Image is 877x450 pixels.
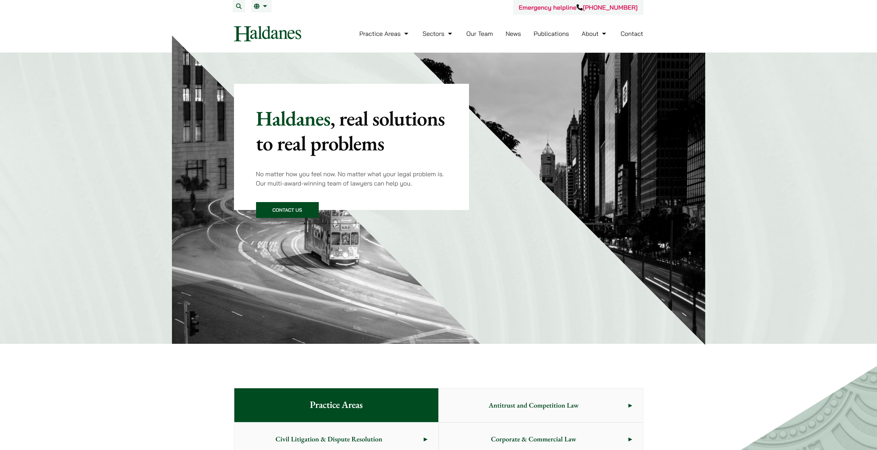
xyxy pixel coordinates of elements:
[256,169,447,188] p: No matter how you feel now. No matter what your legal problem is. Our multi-award-winning team of...
[256,105,445,157] mark: , real solutions to real problems
[506,30,521,38] a: News
[359,30,410,38] a: Practice Areas
[466,30,493,38] a: Our Team
[621,30,643,38] a: Contact
[582,30,608,38] a: About
[534,30,569,38] a: Publications
[439,388,643,422] a: Antitrust and Competition Law
[234,26,301,41] img: Logo of Haldanes
[439,389,629,421] span: Antitrust and Competition Law
[254,3,269,9] a: EN
[299,388,374,422] span: Practice Areas
[519,3,638,11] a: Emergency helpline[PHONE_NUMBER]
[422,30,453,38] a: Sectors
[256,106,447,156] p: Haldanes
[256,202,319,218] a: Contact Us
